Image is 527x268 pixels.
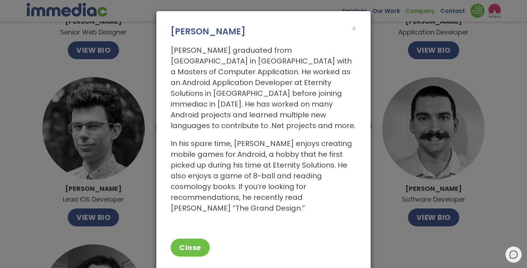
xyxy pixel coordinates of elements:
[171,45,356,131] p: [PERSON_NAME] graduated from [GEOGRAPHIC_DATA] in [GEOGRAPHIC_DATA] with a Masters of Computer Ap...
[171,138,356,213] p: In his spare time, [PERSON_NAME] enjoys creating mobile games for Android, a hobby that he first ...
[352,25,356,32] button: Close
[171,25,356,38] h3: [PERSON_NAME]
[171,239,210,257] button: Close
[352,23,356,34] span: ×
